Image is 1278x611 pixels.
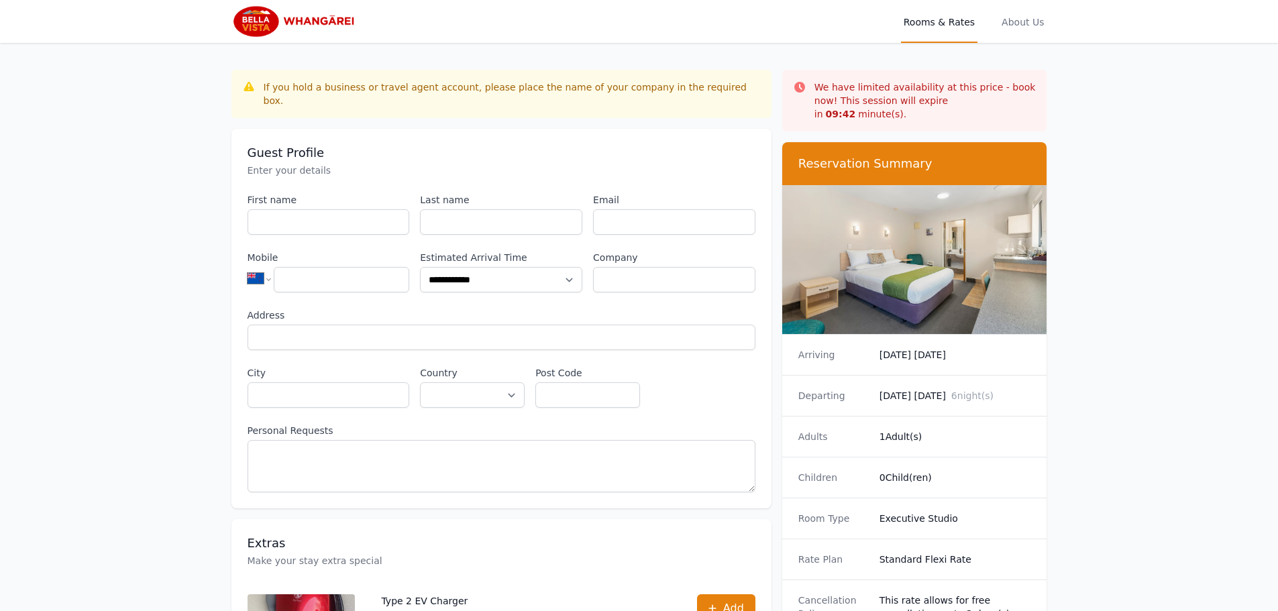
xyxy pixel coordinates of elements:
dd: [DATE] [DATE] [880,389,1031,402]
h3: Reservation Summary [798,156,1031,172]
p: Enter your details [248,164,755,177]
dt: Adults [798,430,869,443]
dd: Standard Flexi Rate [880,553,1031,566]
p: Type 2 EV Charger [382,594,670,608]
label: Address [248,309,755,322]
label: Last name [420,193,582,207]
dt: Room Type [798,512,869,525]
label: Country [420,366,525,380]
dd: 1 Adult(s) [880,430,1031,443]
p: Make your stay extra special [248,554,755,567]
label: Company [593,251,755,264]
h3: Extras [248,535,755,551]
dd: [DATE] [DATE] [880,348,1031,362]
dt: Rate Plan [798,553,869,566]
label: Email [593,193,755,207]
h3: Guest Profile [248,145,755,161]
img: Executive Studio [782,185,1047,334]
label: Post Code [535,366,640,380]
dd: 0 Child(ren) [880,471,1031,484]
span: 6 night(s) [951,390,994,401]
p: We have limited availability at this price - book now! This session will expire in minute(s). [814,80,1036,121]
dt: Arriving [798,348,869,362]
label: City [248,366,410,380]
dd: Executive Studio [880,512,1031,525]
strong: 09 : 42 [826,109,856,119]
label: First name [248,193,410,207]
label: Estimated Arrival Time [420,251,582,264]
dt: Departing [798,389,869,402]
label: Mobile [248,251,410,264]
dt: Children [798,471,869,484]
img: Bella Vista Whangarei [231,5,360,38]
div: If you hold a business or travel agent account, please place the name of your company in the requ... [264,80,761,107]
label: Personal Requests [248,424,755,437]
